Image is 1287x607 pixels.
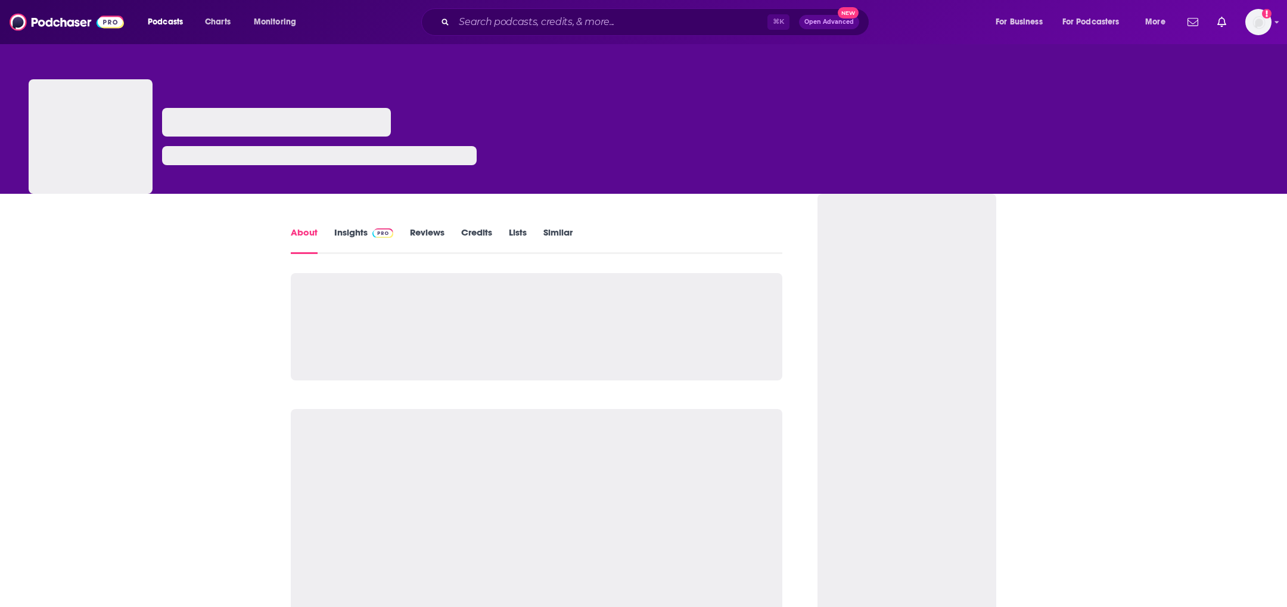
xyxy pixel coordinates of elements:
div: Search podcasts, credits, & more... [433,8,881,36]
button: Show profile menu [1245,9,1272,35]
input: Search podcasts, credits, & more... [454,13,767,32]
button: open menu [1055,13,1137,32]
a: Credits [461,227,492,254]
button: open menu [1137,13,1180,32]
span: More [1145,14,1165,30]
a: Similar [543,227,573,254]
span: New [838,7,859,18]
a: Reviews [410,227,444,254]
span: Logged in as ehladik [1245,9,1272,35]
span: Podcasts [148,14,183,30]
svg: Add a profile image [1262,9,1272,18]
a: Lists [509,227,527,254]
span: ⌘ K [767,14,789,30]
img: Podchaser - Follow, Share and Rate Podcasts [10,11,124,33]
span: Charts [205,14,231,30]
a: Show notifications dropdown [1183,12,1203,32]
button: open menu [245,13,312,32]
a: About [291,227,318,254]
button: open menu [139,13,198,32]
span: For Business [996,14,1043,30]
span: Open Advanced [804,19,854,25]
button: open menu [987,13,1058,32]
span: For Podcasters [1062,14,1120,30]
img: User Profile [1245,9,1272,35]
img: Podchaser Pro [372,228,393,238]
span: Monitoring [254,14,296,30]
button: Open AdvancedNew [799,15,859,29]
a: InsightsPodchaser Pro [334,227,393,254]
a: Show notifications dropdown [1213,12,1231,32]
a: Charts [197,13,238,32]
